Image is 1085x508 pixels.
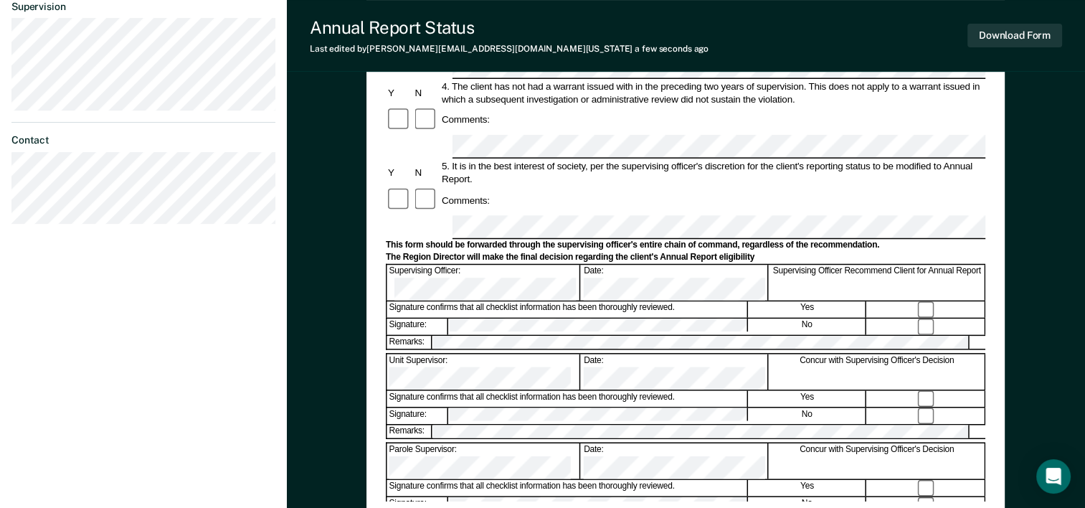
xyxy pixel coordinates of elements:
[386,166,412,179] div: Y
[387,319,448,334] div: Signature:
[387,391,748,407] div: Signature confirms that all checklist information has been thoroughly reviewed.
[635,44,709,54] span: a few seconds ago
[749,480,866,496] div: Yes
[1036,459,1071,494] div: Open Intercom Messenger
[387,302,748,318] div: Signature confirms that all checklist information has been thoroughly reviewed.
[582,443,768,479] div: Date:
[749,391,866,407] div: Yes
[440,194,492,207] div: Comments:
[440,160,985,186] div: 5. It is in the best interest of society, per the supervising officer's discretion for the client...
[386,252,985,263] div: The Region Director will make the final decision regarding the client's Annual Report eligibility
[582,354,768,390] div: Date:
[387,443,581,479] div: Parole Supervisor:
[413,166,440,179] div: N
[769,354,985,390] div: Concur with Supervising Officer's Decision
[413,86,440,99] div: N
[769,443,985,479] div: Concur with Supervising Officer's Decision
[749,302,866,318] div: Yes
[387,408,448,424] div: Signature:
[11,1,275,13] dt: Supervision
[387,480,748,496] div: Signature confirms that all checklist information has been thoroughly reviewed.
[387,425,433,438] div: Remarks:
[387,354,581,390] div: Unit Supervisor:
[11,134,275,146] dt: Contact
[967,24,1062,47] button: Download Form
[769,265,985,301] div: Supervising Officer Recommend Client for Annual Report
[387,265,581,301] div: Supervising Officer:
[310,17,709,38] div: Annual Report Status
[310,44,709,54] div: Last edited by [PERSON_NAME][EMAIL_ADDRESS][DOMAIN_NAME][US_STATE]
[440,113,492,126] div: Comments:
[386,240,985,251] div: This form should be forwarded through the supervising officer's entire chain of command, regardle...
[582,265,768,301] div: Date:
[749,408,866,424] div: No
[387,336,433,349] div: Remarks:
[386,86,412,99] div: Y
[440,80,985,105] div: 4. The client has not had a warrant issued with in the preceding two years of supervision. This d...
[749,319,866,334] div: No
